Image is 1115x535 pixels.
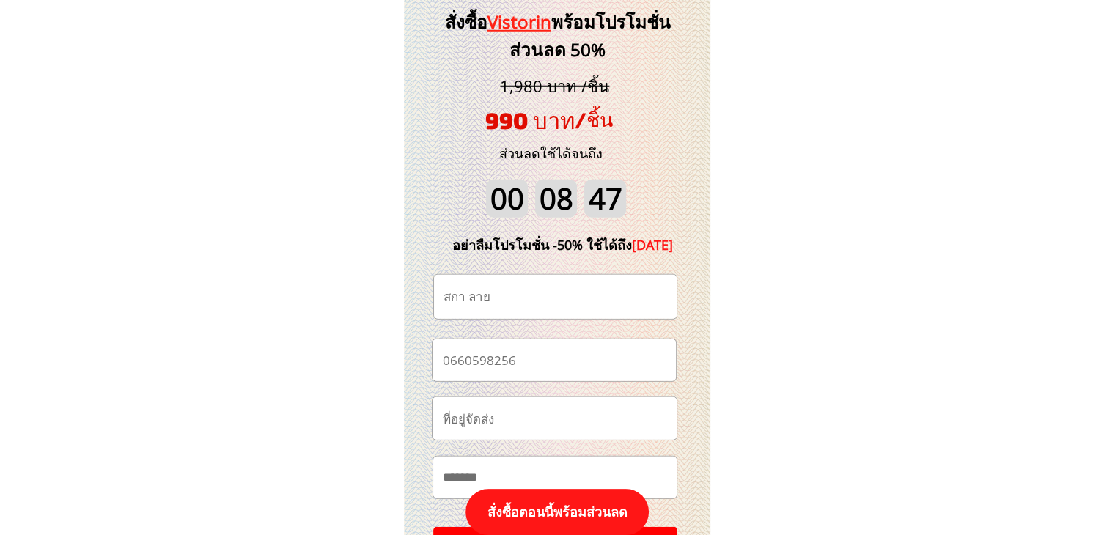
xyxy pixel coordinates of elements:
p: สั่งซื้อตอนนี้พร้อมส่วนลด [465,489,649,535]
input: เบอร์โทรศัพท์ [438,339,669,381]
span: /ชิ้น [575,107,613,130]
span: 1,980 บาท /ชิ้น [500,75,609,97]
span: Vistorin [487,10,551,34]
h3: ส่วนลดใช้ได้จนถึง [479,143,622,164]
span: [DATE] [632,236,673,254]
input: ชื่อ-นามสกุล [440,275,671,319]
span: 990 บาท [485,106,575,133]
input: ที่อยู่จัดส่ง [438,397,670,440]
h3: สั่งซื้อ พร้อมโปรโมชั่นส่วนลด 50% [420,8,695,64]
div: อย่าลืมโปรโมชั่น -50% ใช้ได้ถึง [430,235,696,256]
